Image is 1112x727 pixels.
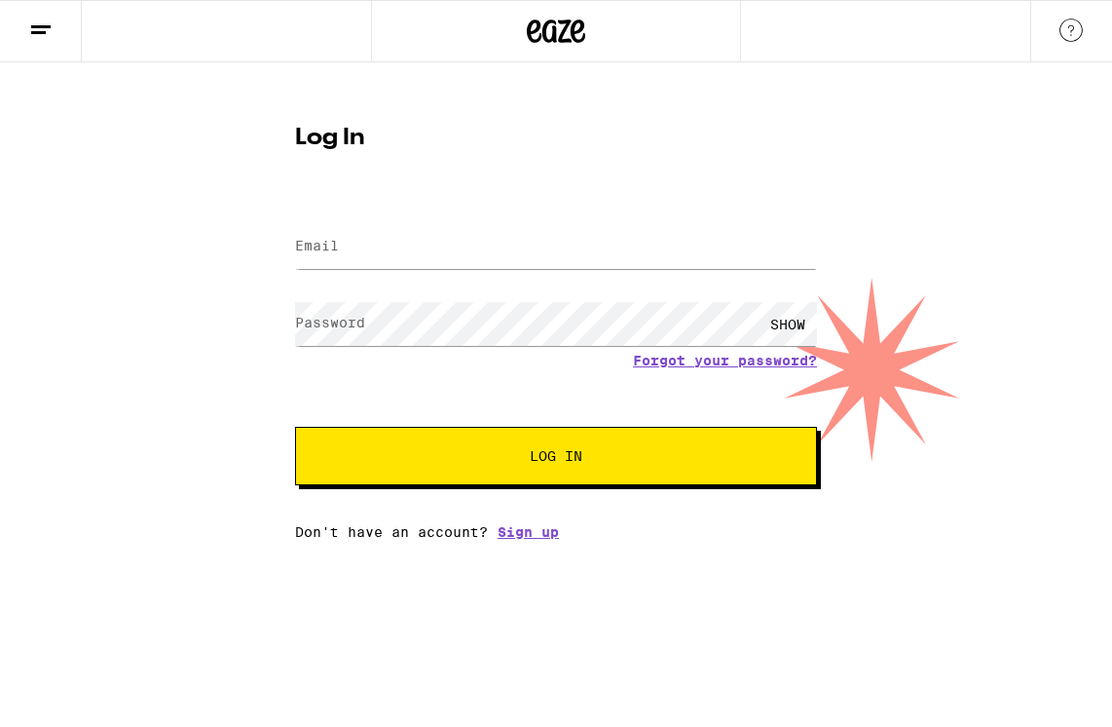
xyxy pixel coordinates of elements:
[633,353,817,368] a: Forgot your password?
[759,302,817,346] div: SHOW
[295,315,365,330] label: Password
[295,225,817,269] input: Email
[295,427,817,485] button: Log In
[295,127,817,150] h1: Log In
[530,449,582,463] span: Log In
[295,238,339,253] label: Email
[498,524,559,540] a: Sign up
[295,524,817,540] div: Don't have an account?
